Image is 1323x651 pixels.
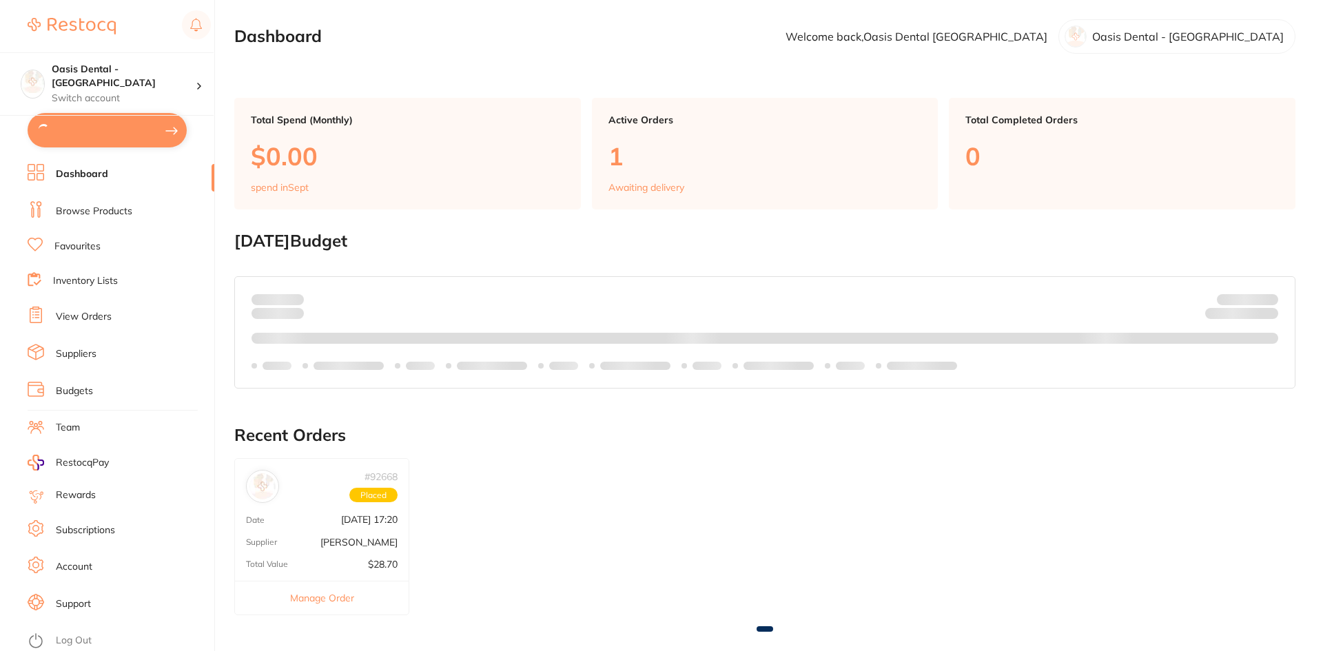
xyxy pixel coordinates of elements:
p: 1 [608,142,922,170]
p: # 92668 [365,471,398,482]
p: Total Value [246,559,288,569]
h2: Recent Orders [234,426,1295,445]
a: Active Orders1Awaiting delivery [592,98,939,209]
p: Labels extended [600,360,670,371]
h4: Oasis Dental - Brighton [52,63,196,90]
p: Budget: [1217,293,1278,304]
img: RestocqPay [28,455,44,471]
strong: $0.00 [1254,310,1278,322]
a: Favourites [54,240,101,254]
img: Restocq Logo [28,18,116,34]
a: Log Out [56,634,92,648]
h2: Dashboard [234,27,322,46]
p: [DATE] 17:20 [341,514,398,525]
p: Labels [263,360,291,371]
p: Labels [549,360,578,371]
a: Browse Products [56,205,132,218]
p: Active Orders [608,114,922,125]
p: Date [246,515,265,525]
strong: $NaN [1251,293,1278,305]
a: Support [56,597,91,611]
p: Labels extended [314,360,384,371]
p: Total Spend (Monthly) [251,114,564,125]
p: Labels [406,360,435,371]
img: Henry Schein Halas [249,473,276,499]
a: Restocq Logo [28,10,116,42]
a: Suppliers [56,347,96,361]
p: Spent: [252,293,304,304]
p: month [252,305,304,322]
p: Total Completed Orders [965,114,1279,125]
p: Labels extended [743,360,814,371]
span: Placed [349,488,398,503]
p: Labels [836,360,865,371]
a: Budgets [56,384,93,398]
a: Account [56,560,92,574]
p: $0.00 [251,142,564,170]
a: Inventory Lists [53,274,118,288]
p: $28.70 [368,559,398,570]
a: View Orders [56,310,112,324]
p: Remaining: [1205,305,1278,322]
button: Manage Order [235,581,409,614]
p: Switch account [52,92,196,105]
a: Subscriptions [56,524,115,537]
p: spend in Sept [251,182,309,193]
p: Supplier [246,537,277,547]
p: [PERSON_NAME] [320,537,398,548]
a: RestocqPay [28,455,109,471]
a: Team [56,421,80,435]
h2: [DATE] Budget [234,231,1295,251]
a: Rewards [56,488,96,502]
p: Labels [693,360,721,371]
a: Total Completed Orders0 [949,98,1295,209]
a: Dashboard [56,167,108,181]
a: Total Spend (Monthly)$0.00spend inSept [234,98,581,209]
span: RestocqPay [56,456,109,470]
p: Labels extended [457,360,527,371]
p: Oasis Dental - [GEOGRAPHIC_DATA] [1092,30,1284,43]
img: Oasis Dental - Brighton [21,70,44,93]
p: Labels extended [887,360,957,371]
p: 0 [965,142,1279,170]
strong: $0.00 [280,293,304,305]
p: Awaiting delivery [608,182,684,193]
p: Welcome back, Oasis Dental [GEOGRAPHIC_DATA] [786,30,1047,43]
